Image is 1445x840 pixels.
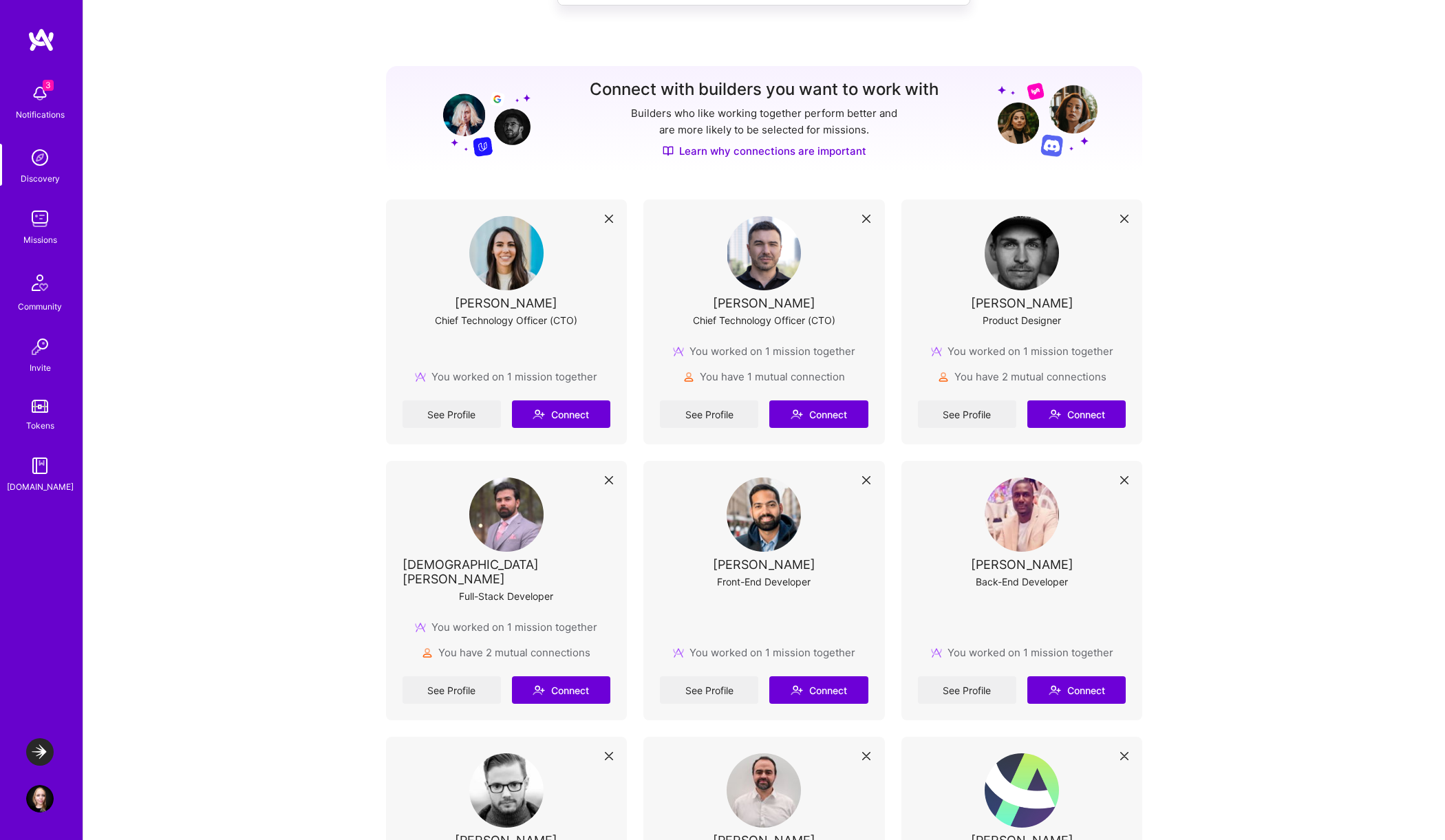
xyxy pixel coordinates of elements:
i: icon Connect [1049,684,1061,696]
div: You worked on 1 mission together [931,645,1113,660]
div: Front-End Developer [717,574,811,589]
a: LaunchDarkly: Experimentation Delivery Team [23,738,57,766]
div: You worked on 1 mission together [931,344,1113,358]
img: User Avatar [469,477,544,552]
img: User Avatar [985,753,1059,828]
div: [PERSON_NAME] [971,557,1073,572]
img: mission icon [415,371,426,383]
div: Back-End Developer [976,574,1068,589]
div: [PERSON_NAME] [713,557,815,572]
img: User Avatar [985,477,1059,552]
img: Invite [26,333,54,360]
img: LaunchDarkly: Experimentation Delivery Team [26,738,54,766]
button: Connect [1027,676,1126,704]
button: Connect [512,400,610,428]
img: mission icon [673,346,684,357]
div: Chief Technology Officer (CTO) [435,313,577,327]
img: mission icon [673,647,684,658]
a: See Profile [403,676,501,704]
div: You worked on 1 mission together [415,620,597,634]
i: icon Close [862,752,870,760]
div: You worked on 1 mission together [415,369,597,384]
div: You worked on 1 mission together [673,344,855,358]
img: mutualConnections icon [683,371,694,383]
i: icon Connect [791,408,803,420]
div: [PERSON_NAME] [971,296,1073,310]
div: [DEMOGRAPHIC_DATA][PERSON_NAME] [403,557,611,586]
img: User Avatar [727,477,801,552]
img: User Avatar [727,216,801,290]
button: Connect [1027,400,1126,428]
img: Grow your network [431,81,531,157]
div: [DOMAIN_NAME] [7,480,74,494]
button: Connect [769,676,868,704]
i: icon Close [862,215,870,223]
img: mission icon [415,622,426,633]
a: Learn why connections are important [663,144,866,158]
img: User Avatar [469,753,544,828]
div: Product Designer [983,313,1061,327]
img: Discover [663,145,674,157]
i: icon Close [605,752,613,760]
i: icon Close [605,476,613,484]
i: icon Close [862,476,870,484]
img: mission icon [931,647,942,658]
a: See Profile [403,400,501,428]
div: Chief Technology Officer (CTO) [693,313,835,327]
a: See Profile [918,400,1016,428]
img: discovery [26,144,54,171]
div: Full-Stack Developer [459,589,553,603]
img: Community [23,266,56,299]
div: Missions [23,233,57,247]
div: You have 2 mutual connections [938,369,1106,384]
img: teamwork [26,205,54,233]
img: User Avatar [469,216,544,290]
i: icon Connect [533,408,545,420]
img: User Avatar [985,216,1059,290]
div: You have 2 mutual connections [422,645,590,660]
div: Invite [30,360,51,375]
img: tokens [32,400,48,413]
div: [PERSON_NAME] [455,296,557,310]
i: icon Close [1120,215,1128,223]
img: User Avatar [727,753,801,828]
span: 3 [43,80,54,91]
i: icon Connect [1049,408,1061,420]
a: See Profile [660,676,758,704]
img: guide book [26,452,54,480]
img: bell [26,80,54,107]
img: mutualConnections icon [422,647,433,658]
img: User Avatar [26,785,54,812]
button: Connect [769,400,868,428]
button: Connect [512,676,610,704]
p: Builders who like working together perform better and are more likely to be selected for missions. [628,105,900,138]
i: icon Close [1120,476,1128,484]
a: See Profile [918,676,1016,704]
i: icon Close [605,215,613,223]
div: [PERSON_NAME] [713,296,815,310]
div: Community [18,299,62,314]
img: Grow your network [998,82,1098,157]
div: Tokens [26,418,54,433]
img: mutualConnections icon [938,371,949,383]
i: icon Close [1120,752,1128,760]
a: See Profile [660,400,758,428]
h3: Connect with builders you want to work with [590,80,939,100]
div: You worked on 1 mission together [673,645,855,660]
div: You have 1 mutual connection [683,369,845,384]
div: Discovery [21,171,60,186]
img: logo [28,28,55,52]
a: User Avatar [23,785,57,812]
i: icon Connect [533,684,545,696]
div: Notifications [16,107,65,122]
img: mission icon [931,346,942,357]
i: icon Connect [791,684,803,696]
